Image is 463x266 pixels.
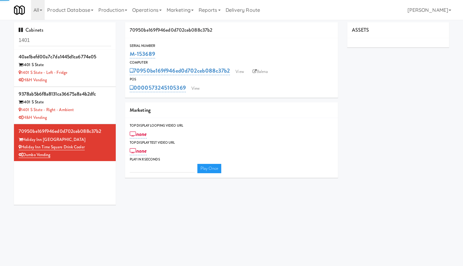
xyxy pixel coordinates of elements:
[19,127,111,136] div: 70950be169f946ed0d702ceb088c37b2
[130,60,333,66] div: Computer
[19,77,47,83] a: H&H Vending
[130,147,147,155] a: none
[19,144,85,150] a: Holiday Inn Time Square Drink Cooler
[19,61,111,69] div: 1401 S State
[130,156,333,163] div: Play in X seconds
[352,26,369,34] span: ASSETS
[19,26,43,34] span: Cabinets
[14,124,116,161] li: 70950be169f946ed0d702ceb088c37b2Holiday Inn [GEOGRAPHIC_DATA] Holiday Inn Time Square Drink Coole...
[130,123,333,129] div: Top Display Looping Video Url
[19,70,67,75] a: 1401 S State - Left - Fridge
[19,35,111,46] input: Search cabinets
[130,83,186,92] a: 0000573245105369
[19,52,111,61] div: 40ae1befd00a7c7da1445d1ca6774e05
[130,140,333,146] div: Top Display Test Video Url
[232,67,247,76] a: View
[130,43,333,49] div: Serial Number
[19,107,74,113] a: 1401 S State - Right - Ambient
[14,5,25,16] img: Micromart
[19,136,111,144] div: Holiday Inn [GEOGRAPHIC_DATA]
[188,84,203,93] a: View
[130,130,147,138] a: none
[19,115,47,120] a: H&H Vending
[130,50,155,58] a: M-153689
[249,67,271,76] a: Balena
[14,87,116,124] li: 9378ab5b6f8a8131ca36675a8a4b2dfc1401 S State 1401 S State - Right - AmbientH&H Vending
[130,106,151,114] span: Marketing
[14,50,116,87] li: 40ae1befd00a7c7da1445d1ca6774e051401 S State 1401 S State - Left - FridgeH&H Vending
[197,164,221,173] a: Play Once
[19,89,111,99] div: 9378ab5b6f8a8131ca36675a8a4b2dfc
[130,66,230,75] a: 70950be169f946ed0d702ceb088c37b2
[125,22,338,38] div: 70950be169f946ed0d702ceb088c37b2
[19,98,111,106] div: 1401 S State
[130,76,333,83] div: POS
[19,152,50,158] a: Dumbo Vending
